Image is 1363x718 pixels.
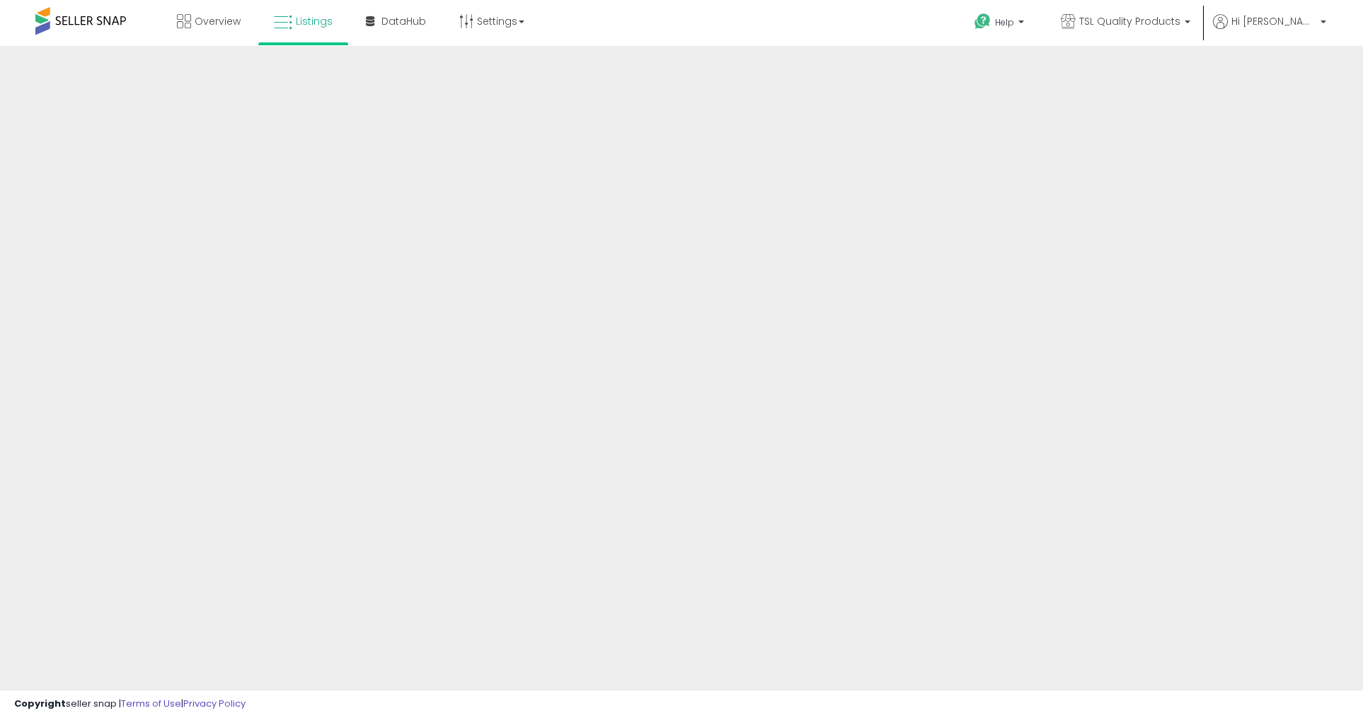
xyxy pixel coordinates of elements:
span: Hi [PERSON_NAME] [1231,14,1316,28]
span: TSL Quality Products [1079,14,1180,28]
span: DataHub [381,14,426,28]
span: Listings [296,14,333,28]
span: Help [995,16,1014,28]
i: Get Help [974,13,991,30]
a: Hi [PERSON_NAME] [1213,14,1326,46]
span: Overview [195,14,241,28]
a: Help [963,2,1038,46]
